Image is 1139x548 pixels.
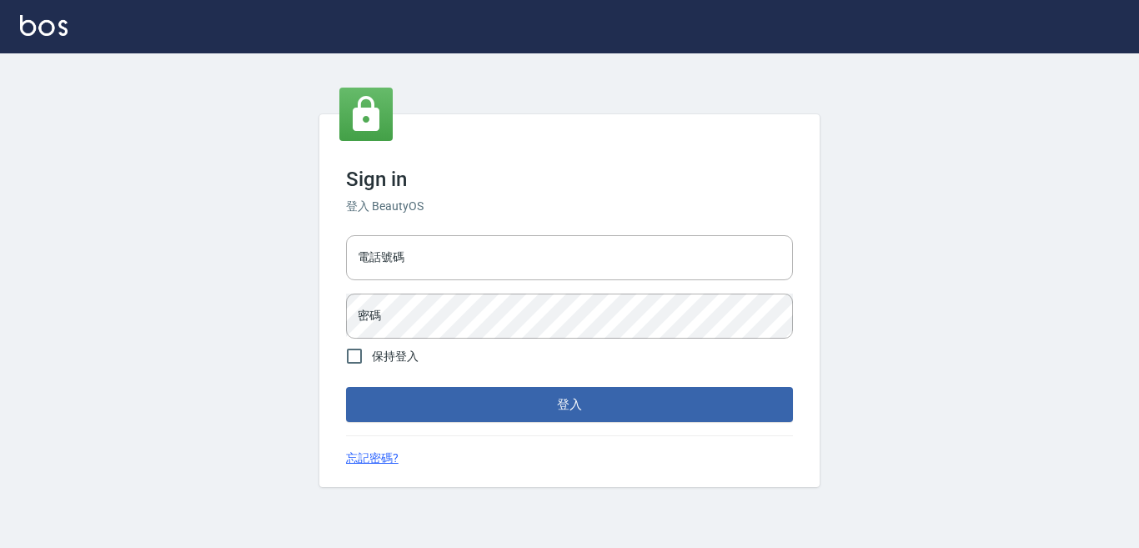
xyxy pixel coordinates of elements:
[346,168,793,191] h3: Sign in
[20,15,68,36] img: Logo
[346,198,793,215] h6: 登入 BeautyOS
[372,348,419,365] span: 保持登入
[346,387,793,422] button: 登入
[346,450,399,467] a: 忘記密碼?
